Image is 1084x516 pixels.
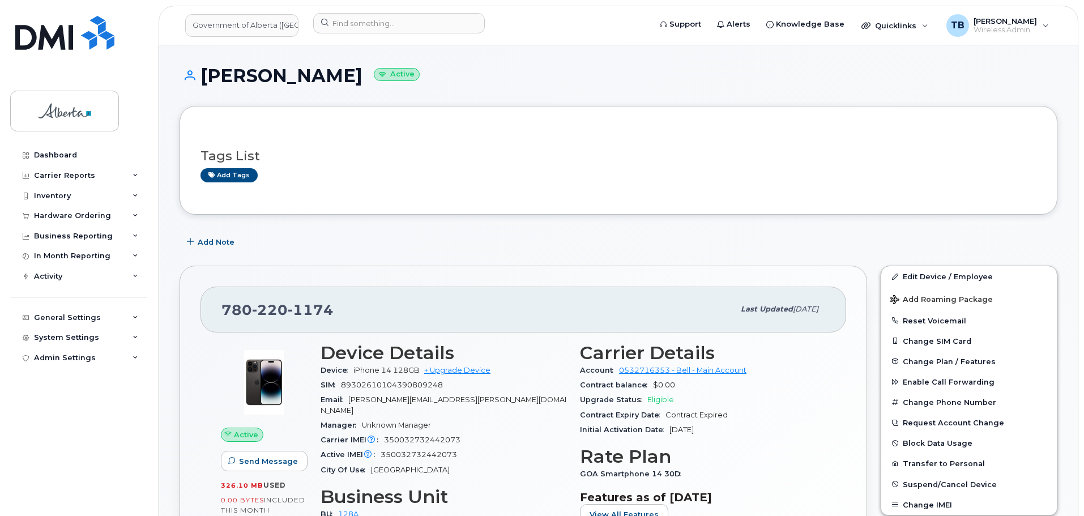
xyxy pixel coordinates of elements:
[669,425,694,434] span: [DATE]
[881,331,1057,351] button: Change SIM Card
[665,411,728,419] span: Contract Expired
[234,429,258,440] span: Active
[653,381,675,389] span: $0.00
[221,301,334,318] span: 780
[881,453,1057,474] button: Transfer to Personal
[221,451,308,471] button: Send Message
[881,474,1057,494] button: Suspend/Cancel Device
[371,466,450,474] span: [GEOGRAPHIC_DATA]
[221,481,263,489] span: 326.10 MB
[580,470,686,478] span: GOA Smartphone 14 30D
[353,366,420,374] span: iPhone 14 128GB
[881,494,1057,515] button: Change IMEI
[580,411,665,419] span: Contract Expiry Date
[180,232,244,252] button: Add Note
[321,487,566,507] h3: Business Unit
[381,450,457,459] span: 350032732442073
[580,343,826,363] h3: Carrier Details
[424,366,490,374] a: + Upgrade Device
[252,301,288,318] span: 220
[321,343,566,363] h3: Device Details
[619,366,746,374] a: 0532716353 - Bell - Main Account
[362,421,431,429] span: Unknown Manager
[881,351,1057,372] button: Change Plan / Features
[793,305,818,313] span: [DATE]
[321,395,566,414] span: [PERSON_NAME][EMAIL_ADDRESS][PERSON_NAME][DOMAIN_NAME]
[580,395,647,404] span: Upgrade Status
[321,450,381,459] span: Active IMEI
[221,496,305,514] span: included this month
[647,395,674,404] span: Eligible
[881,287,1057,310] button: Add Roaming Package
[180,66,1057,86] h1: [PERSON_NAME]
[580,366,619,374] span: Account
[741,305,793,313] span: Last updated
[341,381,443,389] span: 89302610104390809248
[321,421,362,429] span: Manager
[200,149,1036,163] h3: Tags List
[580,381,653,389] span: Contract balance
[881,266,1057,287] a: Edit Device / Employee
[288,301,334,318] span: 1174
[198,237,234,248] span: Add Note
[903,357,996,365] span: Change Plan / Features
[903,378,995,386] span: Enable Call Forwarding
[881,310,1057,331] button: Reset Voicemail
[321,436,384,444] span: Carrier IMEI
[580,446,826,467] h3: Rate Plan
[384,436,460,444] span: 350032732442073
[903,480,997,488] span: Suspend/Cancel Device
[321,381,341,389] span: SIM
[321,395,348,404] span: Email
[881,372,1057,392] button: Enable Call Forwarding
[321,366,353,374] span: Device
[321,466,371,474] span: City Of Use
[221,496,264,504] span: 0.00 Bytes
[230,348,298,416] img: image20231002-3703462-njx0qo.jpeg
[881,392,1057,412] button: Change Phone Number
[374,68,420,81] small: Active
[890,295,993,306] span: Add Roaming Package
[580,425,669,434] span: Initial Activation Date
[881,433,1057,453] button: Block Data Usage
[263,481,286,489] span: used
[239,456,298,467] span: Send Message
[200,168,258,182] a: Add tags
[580,491,826,504] h3: Features as of [DATE]
[881,412,1057,433] button: Request Account Change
